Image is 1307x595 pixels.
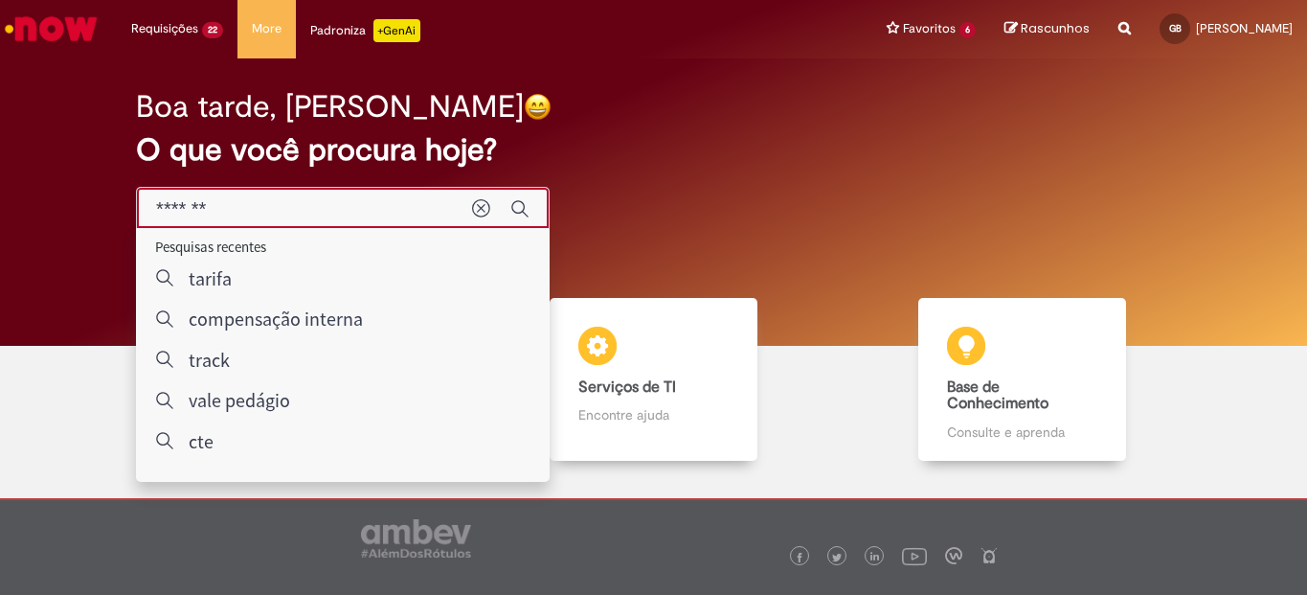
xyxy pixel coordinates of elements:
[373,19,420,42] p: +GenAi
[136,133,1171,167] h2: O que você procura hoje?
[131,19,198,38] span: Requisições
[310,19,420,42] div: Padroniza
[469,298,838,461] a: Serviços de TI Encontre ajuda
[903,19,956,38] span: Favoritos
[832,553,842,562] img: logo_footer_twitter.png
[361,519,471,558] img: logo_footer_ambev_rotulo_gray.png
[902,543,927,568] img: logo_footer_youtube.png
[1021,19,1090,37] span: Rascunhos
[101,298,469,461] a: Catálogo de Ofertas Abra uma solicitação
[1169,22,1182,34] span: GB
[202,22,223,38] span: 22
[795,553,804,562] img: logo_footer_facebook.png
[524,93,552,121] img: happy-face.png
[980,547,998,564] img: logo_footer_naosei.png
[1004,20,1090,38] a: Rascunhos
[252,19,282,38] span: More
[959,22,976,38] span: 6
[136,90,524,124] h2: Boa tarde, [PERSON_NAME]
[578,378,676,397] b: Serviços de TI
[945,547,962,564] img: logo_footer_workplace.png
[1196,20,1293,36] span: [PERSON_NAME]
[2,10,101,48] img: ServiceNow
[947,423,1097,442] p: Consulte e aprenda
[578,405,729,424] p: Encontre ajuda
[838,298,1206,461] a: Base de Conhecimento Consulte e aprenda
[947,378,1048,414] b: Base de Conhecimento
[870,552,880,563] img: logo_footer_linkedin.png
